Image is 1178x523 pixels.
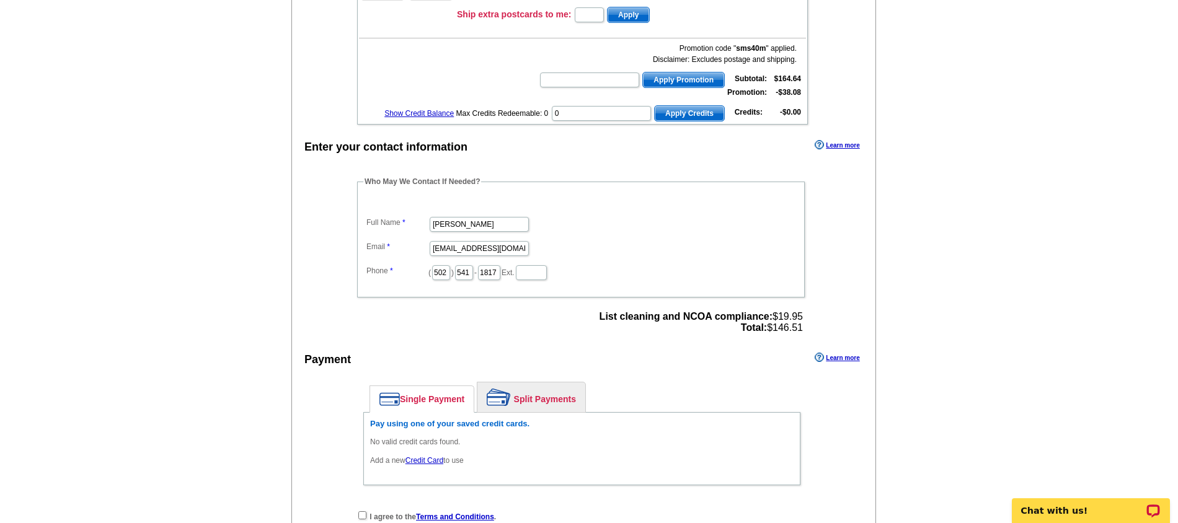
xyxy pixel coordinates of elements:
[815,353,859,363] a: Learn more
[815,140,859,150] a: Learn more
[363,262,799,281] dd: ( ) - Ext.
[655,106,724,121] span: Apply Credits
[366,241,428,252] label: Email
[736,44,766,53] b: sms40m
[370,512,496,521] strong: I agree to the .
[642,72,725,88] button: Apply Promotion
[457,9,571,20] h3: Ship extra postcards to me:
[370,419,794,429] h6: Pay using one of your saved credit cards.
[607,7,650,23] button: Apply
[608,7,649,22] span: Apply
[370,455,794,466] p: Add a new to use
[456,109,549,118] span: Max Credits Redeemable: 0
[363,176,481,187] legend: Who May We Contact If Needed?
[416,512,494,521] a: Terms and Conditions
[379,392,400,406] img: single-payment.png
[774,74,801,83] strong: $164.64
[735,74,767,83] strong: Subtotal:
[304,139,467,156] div: Enter your contact information
[780,108,801,116] strong: -$0.00
[539,43,797,65] div: Promotion code " " applied. Disclaimer: Excludes postage and shipping.
[776,88,801,97] strong: -$38.08
[487,389,511,406] img: split-payment.png
[727,88,767,97] strong: Promotion:
[304,351,351,368] div: Payment
[405,456,443,465] a: Credit Card
[600,311,803,333] span: $19.95 $146.51
[366,217,428,228] label: Full Name
[654,105,725,121] button: Apply Credits
[643,73,724,87] span: Apply Promotion
[366,265,428,276] label: Phone
[600,311,773,322] strong: List cleaning and NCOA compliance:
[735,108,763,116] strong: Credits:
[370,386,474,412] a: Single Payment
[477,382,585,412] a: Split Payments
[384,109,454,118] a: Show Credit Balance
[1004,484,1178,523] iframe: LiveChat chat widget
[370,436,794,447] p: No valid credit cards found.
[741,322,767,333] strong: Total:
